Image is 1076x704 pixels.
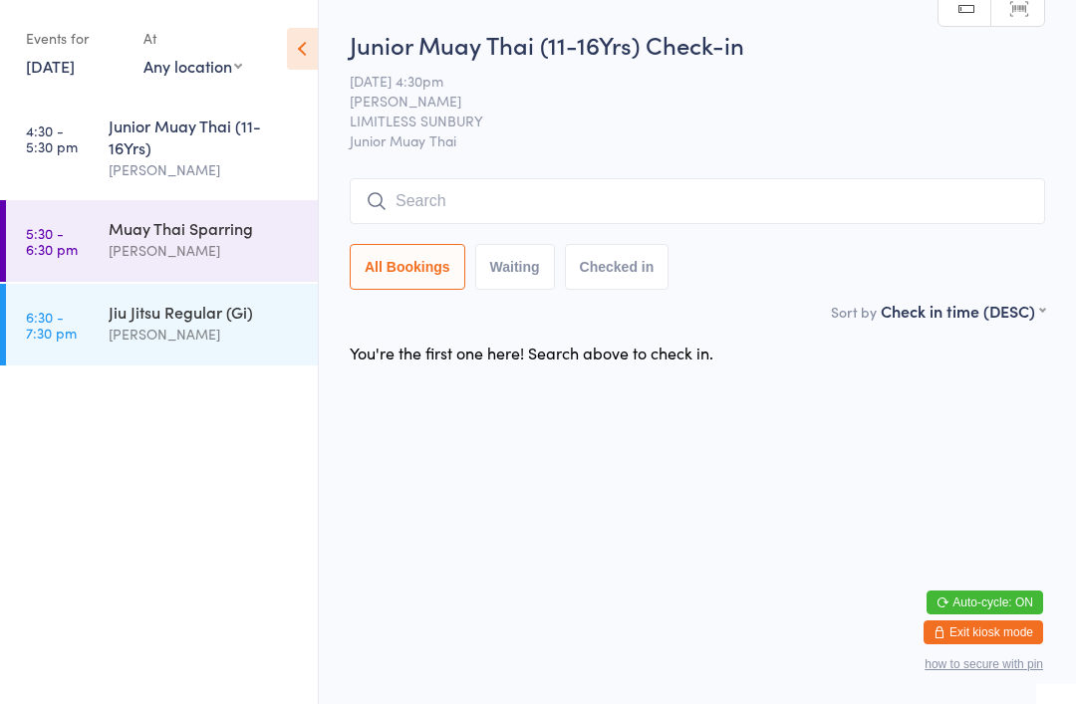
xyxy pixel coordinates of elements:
[143,55,242,77] div: Any location
[26,225,78,257] time: 5:30 - 6:30 pm
[26,22,124,55] div: Events for
[475,244,555,290] button: Waiting
[26,309,77,341] time: 6:30 - 7:30 pm
[350,71,1014,91] span: [DATE] 4:30pm
[6,98,318,198] a: 4:30 -5:30 pmJunior Muay Thai (11-16Yrs)[PERSON_NAME]
[109,115,301,158] div: Junior Muay Thai (11-16Yrs)
[350,178,1045,224] input: Search
[143,22,242,55] div: At
[350,130,1045,150] span: Junior Muay Thai
[925,657,1043,671] button: how to secure with pin
[350,111,1014,130] span: LIMITLESS SUNBURY
[109,301,301,323] div: Jiu Jitsu Regular (Gi)
[6,284,318,365] a: 6:30 -7:30 pmJiu Jitsu Regular (Gi)[PERSON_NAME]
[109,158,301,181] div: [PERSON_NAME]
[109,217,301,239] div: Muay Thai Sparring
[350,91,1014,111] span: [PERSON_NAME]
[109,323,301,346] div: [PERSON_NAME]
[924,620,1043,644] button: Exit kiosk mode
[6,200,318,282] a: 5:30 -6:30 pmMuay Thai Sparring[PERSON_NAME]
[565,244,670,290] button: Checked in
[26,122,78,154] time: 4:30 - 5:30 pm
[350,244,465,290] button: All Bookings
[881,300,1045,322] div: Check in time (DESC)
[831,302,877,322] label: Sort by
[26,55,75,77] a: [DATE]
[109,239,301,262] div: [PERSON_NAME]
[927,590,1043,614] button: Auto-cycle: ON
[350,342,713,363] div: You're the first one here! Search above to check in.
[350,28,1045,61] h2: Junior Muay Thai (11-16Yrs) Check-in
